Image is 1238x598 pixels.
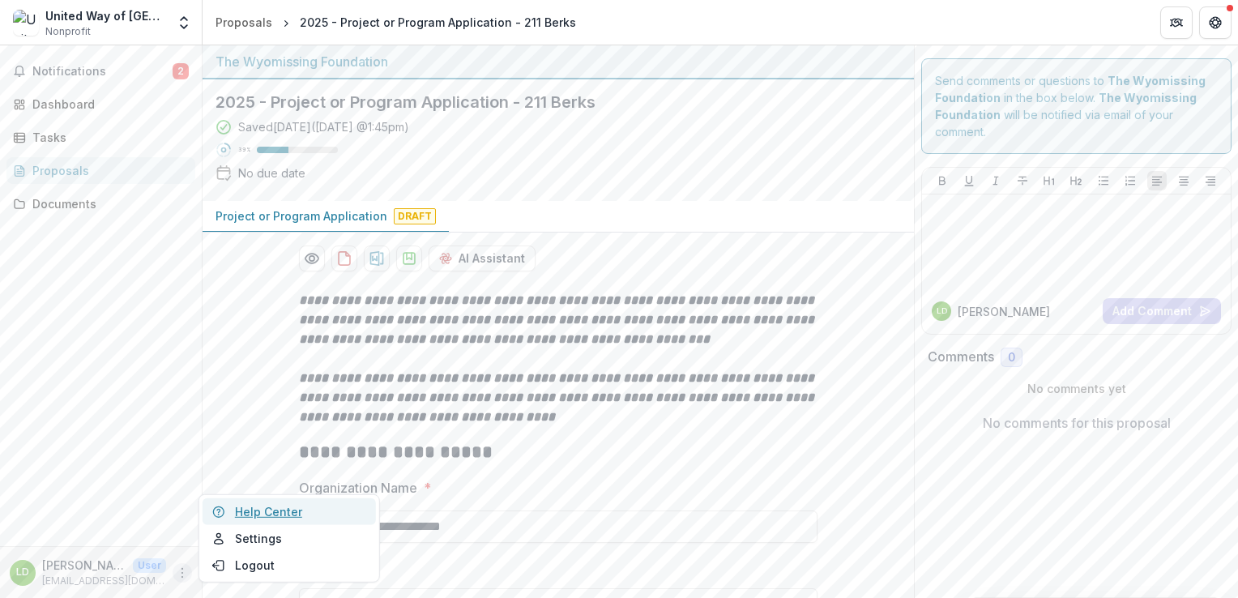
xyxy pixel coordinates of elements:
p: User [133,558,166,573]
div: Send comments or questions to in the box below. will be notified via email of your comment. [921,58,1232,154]
div: Proposals [216,14,272,31]
div: Documents [32,195,182,212]
div: Dashboard [32,96,182,113]
span: 0 [1008,351,1015,365]
a: Proposals [6,157,195,184]
button: Heading 1 [1039,171,1059,190]
button: Align Center [1174,171,1193,190]
button: More [173,563,192,583]
p: [PERSON_NAME] [42,557,126,574]
nav: breadcrumb [209,11,583,34]
span: 2 [173,63,189,79]
div: Leslie Davidson [937,307,947,315]
span: Nonprofit [45,24,91,39]
button: Bold [933,171,952,190]
h2: 2025 - Project or Program Application - 211 Berks [216,92,875,112]
div: Leslie Davidson [16,567,29,578]
button: Heading 2 [1066,171,1086,190]
p: Organization Name [299,478,417,498]
div: The Wyomissing Foundation [216,52,901,71]
button: Notifications2 [6,58,195,84]
h2: Comments [928,349,994,365]
button: Align Left [1147,171,1167,190]
button: Preview 16b3ad97-2d55-4246-9d2a-70c8e208d9ba-0.pdf [299,246,325,271]
button: Strike [1013,171,1032,190]
button: Ordered List [1121,171,1140,190]
button: Get Help [1199,6,1232,39]
div: Saved [DATE] ( [DATE] @ 1:45pm ) [238,118,409,135]
img: United Way of Berks County [13,10,39,36]
button: Add Comment [1103,298,1221,324]
div: United Way of [GEOGRAPHIC_DATA] [45,7,166,24]
button: Bullet List [1094,171,1113,190]
button: Partners [1160,6,1193,39]
div: Tasks [32,129,182,146]
a: Proposals [209,11,279,34]
a: Documents [6,190,195,217]
button: Underline [959,171,979,190]
a: Dashboard [6,91,195,117]
div: Proposals [32,162,182,179]
p: Project or Program Application [216,207,387,224]
p: No comments for this proposal [983,413,1171,433]
button: Open entity switcher [173,6,195,39]
button: download-proposal [396,246,422,271]
button: Italicize [986,171,1005,190]
p: [EMAIL_ADDRESS][DOMAIN_NAME] [42,574,166,588]
p: No comments yet [928,380,1225,397]
div: No due date [238,164,305,182]
span: Draft [394,208,436,224]
p: 39 % [238,144,250,156]
span: Notifications [32,65,173,79]
button: download-proposal [331,246,357,271]
div: 2025 - Project or Program Application - 211 Berks [300,14,576,31]
button: download-proposal [364,246,390,271]
button: Align Right [1201,171,1220,190]
a: Tasks [6,124,195,151]
p: [PERSON_NAME] [958,303,1050,320]
button: AI Assistant [429,246,536,271]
